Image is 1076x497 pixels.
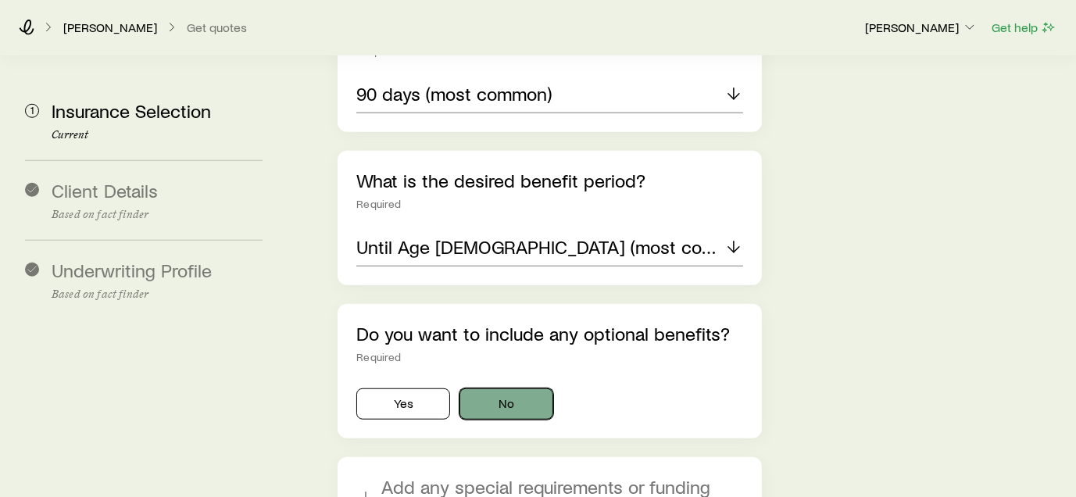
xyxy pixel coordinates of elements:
[356,198,742,210] div: Required
[63,20,158,35] a: [PERSON_NAME]
[356,351,742,363] div: Required
[52,129,263,141] p: Current
[356,83,552,105] p: 90 days (most common)
[356,388,450,420] button: Yes
[864,19,978,38] button: [PERSON_NAME]
[865,20,978,35] p: [PERSON_NAME]
[52,99,211,122] span: Insurance Selection
[991,19,1057,37] button: Get help
[186,20,248,35] button: Get quotes
[459,388,553,420] button: No
[52,179,158,202] span: Client Details
[356,236,724,258] p: Until Age [DEMOGRAPHIC_DATA] (most common)
[52,209,263,221] p: Based on fact finder
[356,170,742,191] p: What is the desired benefit period?
[52,288,263,301] p: Based on fact finder
[356,323,742,345] p: Do you want to include any optional benefits?
[25,104,39,118] span: 1
[52,259,212,281] span: Underwriting Profile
